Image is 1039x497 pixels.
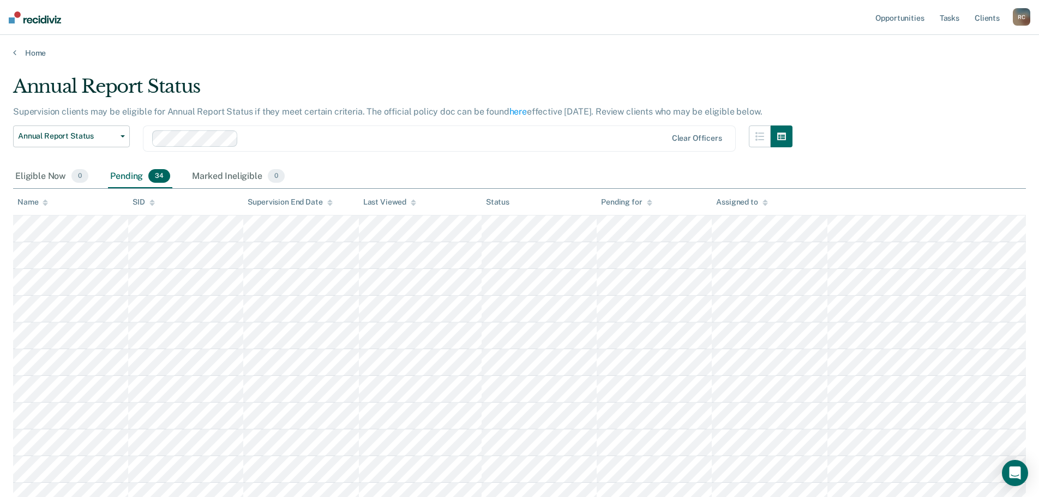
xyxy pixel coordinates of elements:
div: Pending for [601,197,652,207]
div: Assigned to [716,197,767,207]
a: here [509,106,527,117]
div: Pending34 [108,165,172,189]
a: Home [13,48,1026,58]
span: Annual Report Status [18,131,116,141]
div: R C [1013,8,1030,26]
button: RC [1013,8,1030,26]
div: Status [486,197,509,207]
span: 0 [71,169,88,183]
span: 0 [268,169,285,183]
span: 34 [148,169,170,183]
div: Eligible Now0 [13,165,91,189]
div: Supervision End Date [248,197,332,207]
div: Annual Report Status [13,75,792,106]
div: Open Intercom Messenger [1002,460,1028,486]
div: Name [17,197,48,207]
p: Supervision clients may be eligible for Annual Report Status if they meet certain criteria. The o... [13,106,762,117]
button: Annual Report Status [13,125,130,147]
img: Recidiviz [9,11,61,23]
div: Clear officers [672,134,722,143]
div: Marked Ineligible0 [190,165,287,189]
div: SID [133,197,155,207]
div: Last Viewed [363,197,416,207]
